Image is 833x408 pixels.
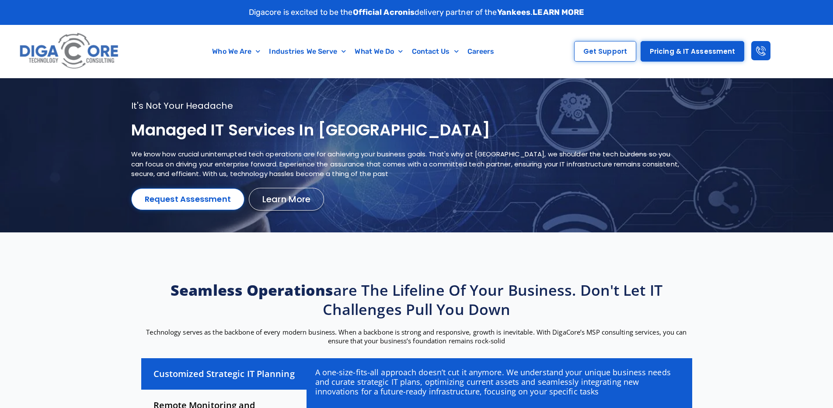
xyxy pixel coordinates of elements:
[249,7,585,18] p: Digacore is excited to be the delivery partner of the .
[583,48,627,55] span: Get Support
[141,358,307,390] div: Customized Strategic IT Planning
[131,100,680,111] p: It's not your headache
[497,7,531,17] strong: Yankees
[249,188,324,211] a: Learn More
[463,41,499,62] a: Careers
[131,149,680,179] p: We know how crucial uninterrupted tech operations are for achieving your business goals. That's w...
[533,7,584,17] a: LEARN MORE
[131,120,680,141] h1: Managed IT services in [GEOGRAPHIC_DATA]
[17,29,122,73] img: Digacore logo 1
[574,41,636,62] a: Get Support
[164,41,543,62] nav: Menu
[137,328,697,345] p: Technology serves as the backbone of every modern business. When a backbone is strong and respons...
[265,41,350,62] a: Industries We Serve
[641,41,744,62] a: Pricing & IT Assessment
[208,41,265,62] a: Who We Are
[137,280,697,319] h2: are the lifeline of your business. Don't let IT challenges pull you down
[131,188,245,210] a: Request Assessment
[171,280,333,300] strong: Seamless operations
[350,41,407,62] a: What We Do
[315,367,683,396] p: A one-size-fits-all approach doesn’t cut it anymore. We understand your unique business needs and...
[353,7,415,17] strong: Official Acronis
[650,48,735,55] span: Pricing & IT Assessment
[262,195,310,204] span: Learn More
[408,41,463,62] a: Contact Us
